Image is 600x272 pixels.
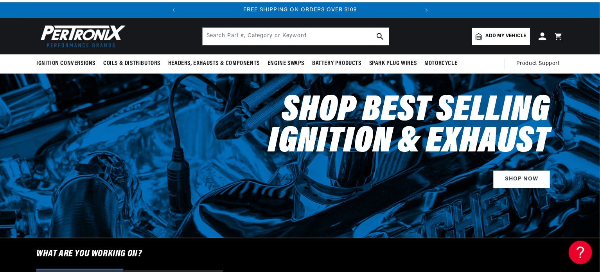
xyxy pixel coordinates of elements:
span: Add my vehicle [486,32,526,40]
button: Translation missing: en.sections.announcements.previous_announcement [166,2,181,18]
img: Pertronix [36,23,126,50]
span: Motorcycle [424,59,457,68]
button: search button [372,28,389,45]
h6: What are you working on? [17,238,583,270]
summary: Battery Products [308,54,365,73]
span: Headers, Exhausts & Components [168,59,260,68]
span: Battery Products [312,59,361,68]
slideshow-component: Translation missing: en.sections.announcements.announcement_bar [17,2,583,18]
summary: Ignition Conversions [36,54,99,73]
span: Product Support [516,59,560,68]
div: 2 of 2 [182,6,419,14]
a: Add my vehicle [472,28,530,45]
span: Ignition Conversions [36,59,95,68]
a: SHOP NOW [493,171,550,188]
h2: Shop Best Selling Ignition & Exhaust [216,95,550,158]
input: Search Part #, Category or Keyword [203,28,389,45]
summary: Spark Plug Wires [365,54,421,73]
summary: Product Support [516,54,564,73]
summary: Motorcycle [420,54,461,73]
summary: Coils & Distributors [99,54,164,73]
span: FREE SHIPPING ON ORDERS OVER $109 [244,7,357,13]
div: Announcement [182,6,419,14]
span: Spark Plug Wires [369,59,417,68]
button: Translation missing: en.sections.announcements.next_announcement [419,2,435,18]
span: Engine Swaps [268,59,304,68]
summary: Engine Swaps [264,54,308,73]
span: Coils & Distributors [103,59,160,68]
summary: Headers, Exhausts & Components [164,54,264,73]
